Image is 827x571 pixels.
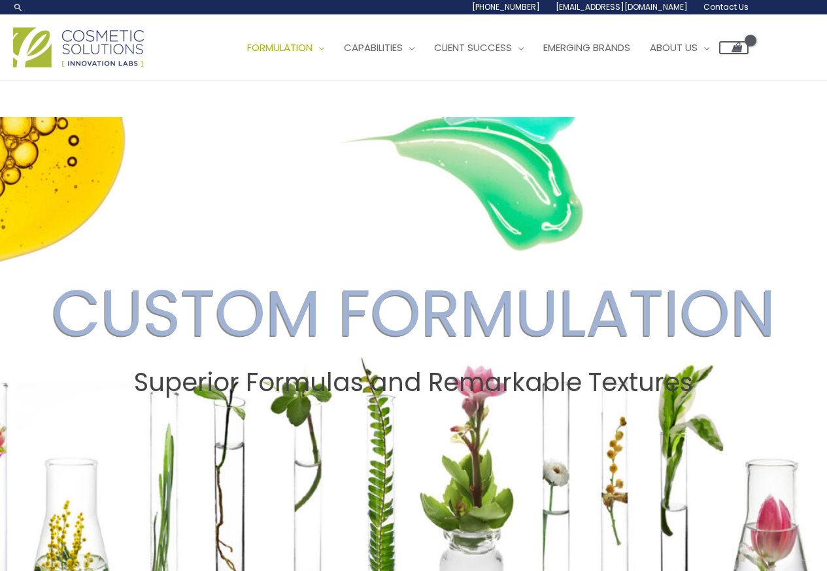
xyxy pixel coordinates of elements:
a: About Us [640,28,719,67]
span: Emerging Brands [543,41,630,54]
a: Capabilities [334,28,424,67]
a: Emerging Brands [533,28,640,67]
img: Cosmetic Solutions Logo [13,27,144,67]
span: Formulation [247,41,312,54]
span: [PHONE_NUMBER] [472,1,540,12]
span: Contact Us [703,1,749,12]
span: [EMAIL_ADDRESS][DOMAIN_NAME] [556,1,688,12]
h2: CUSTOM FORMULATION [12,275,815,352]
span: Capabilities [344,41,403,54]
h2: Superior Formulas and Remarkable Textures [12,368,815,398]
a: Search icon link [13,2,24,12]
a: Formulation [237,28,334,67]
span: Client Success [434,41,512,54]
a: View Shopping Cart, empty [719,41,749,54]
nav: Site Navigation [228,28,749,67]
a: Client Success [424,28,533,67]
span: About Us [650,41,698,54]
